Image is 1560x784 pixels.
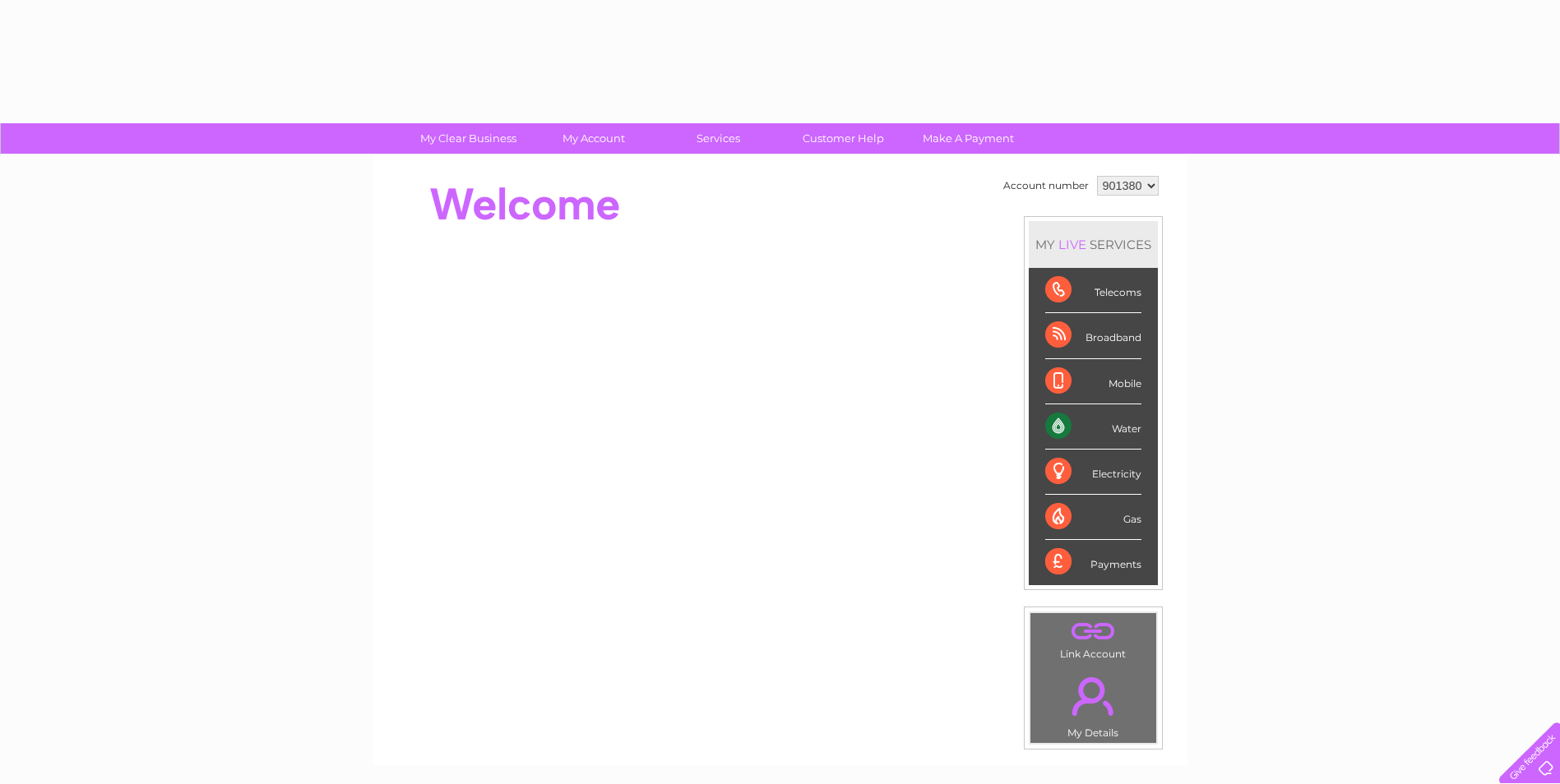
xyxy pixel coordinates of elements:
div: Broadband [1045,313,1141,358]
a: . [1035,667,1152,725]
a: My Account [525,123,661,154]
a: My Clear Business [400,123,536,154]
a: Services [650,123,786,154]
div: Water [1045,404,1141,450]
a: Customer Help [775,123,911,154]
div: Electricity [1045,450,1141,495]
div: Mobile [1045,359,1141,404]
td: Account number [999,172,1093,200]
div: Telecoms [1045,268,1141,313]
a: . [1035,617,1152,646]
div: MY SERVICES [1029,221,1158,268]
td: Link Account [1030,612,1157,664]
div: LIVE [1055,237,1090,252]
div: Gas [1045,495,1141,540]
a: Make A Payment [900,123,1036,154]
div: Payments [1045,540,1141,584]
td: My Details [1030,663,1157,744]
